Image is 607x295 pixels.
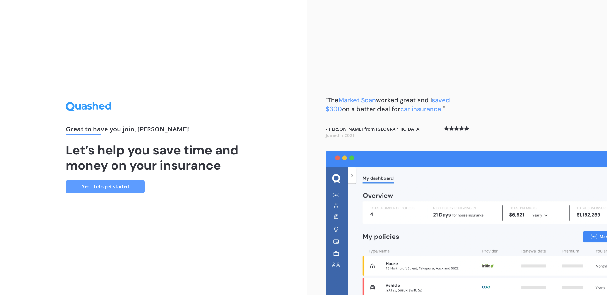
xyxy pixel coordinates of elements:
span: saved $300 [326,96,450,113]
img: dashboard.webp [326,151,607,295]
span: car insurance [400,105,441,113]
h1: Let’s help you save time and money on your insurance [66,142,241,173]
a: Yes - Let’s get started [66,180,145,193]
span: Joined in 2021 [326,132,355,138]
b: - [PERSON_NAME] from [GEOGRAPHIC_DATA] [326,126,421,138]
b: "The worked great and I on a better deal for ." [326,96,450,113]
span: Market Scan [339,96,376,104]
div: Great to have you join , [PERSON_NAME] ! [66,126,241,135]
